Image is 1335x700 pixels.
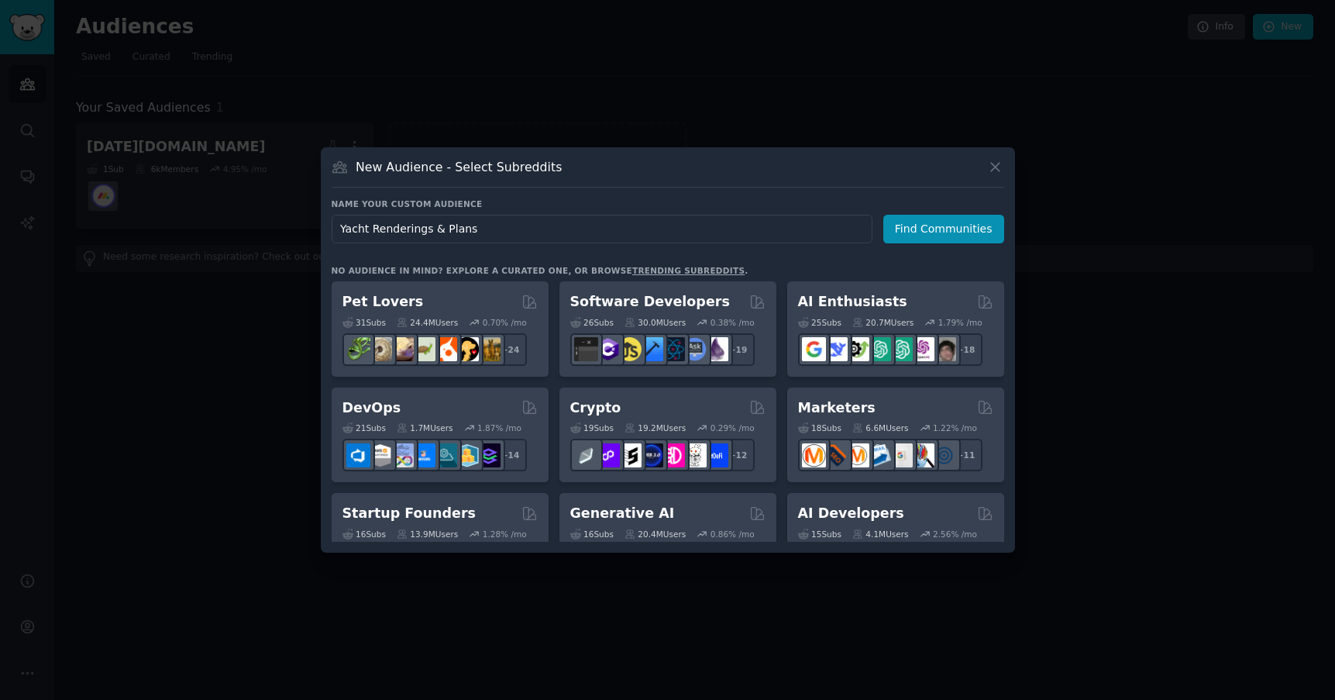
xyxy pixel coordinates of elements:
[570,398,621,418] h2: Crypto
[494,439,527,471] div: + 14
[798,529,841,540] div: 15 Sub s
[342,504,476,523] h2: Startup Founders
[867,443,891,467] img: Emailmarketing
[932,337,956,361] img: ArtificalIntelligence
[483,529,527,540] div: 1.28 % /mo
[683,337,707,361] img: AskComputerScience
[798,422,841,433] div: 18 Sub s
[346,337,370,361] img: herpetology
[332,198,1004,209] h3: Name your custom audience
[711,317,755,328] div: 0.38 % /mo
[950,439,982,471] div: + 11
[933,422,977,433] div: 1.22 % /mo
[342,317,386,328] div: 31 Sub s
[596,337,620,361] img: csharp
[910,443,934,467] img: MarketingResearch
[342,398,401,418] h2: DevOps
[397,317,458,328] div: 24.4M Users
[618,443,642,467] img: ethstaker
[824,337,848,361] img: DeepSeek
[798,504,904,523] h2: AI Developers
[570,529,614,540] div: 16 Sub s
[477,422,521,433] div: 1.87 % /mo
[477,337,501,361] img: dogbreed
[722,439,755,471] div: + 12
[722,333,755,366] div: + 19
[711,422,755,433] div: 0.29 % /mo
[845,337,869,361] img: AItoolsCatalog
[683,443,707,467] img: CryptoNews
[852,422,909,433] div: 6.6M Users
[624,529,686,540] div: 20.4M Users
[494,333,527,366] div: + 24
[802,443,826,467] img: content_marketing
[798,398,876,418] h2: Marketers
[596,443,620,467] img: 0xPolygon
[483,317,527,328] div: 0.70 % /mo
[332,265,748,276] div: No audience in mind? Explore a curated one, or browse .
[624,422,686,433] div: 19.2M Users
[570,504,675,523] h2: Generative AI
[570,292,730,312] h2: Software Developers
[798,292,907,312] h2: AI Enthusiasts
[570,317,614,328] div: 26 Sub s
[356,159,562,175] h3: New Audience - Select Subreddits
[798,317,841,328] div: 25 Sub s
[852,317,914,328] div: 20.7M Users
[938,317,982,328] div: 1.79 % /mo
[455,337,479,361] img: PetAdvice
[845,443,869,467] img: AskMarketing
[477,443,501,467] img: PlatformEngineers
[632,266,745,275] a: trending subreddits
[624,317,686,328] div: 30.0M Users
[574,443,598,467] img: ethfinance
[889,337,913,361] img: chatgpt_prompts_
[342,292,424,312] h2: Pet Lovers
[618,337,642,361] img: learnjavascript
[910,337,934,361] img: OpenAIDev
[390,443,414,467] img: Docker_DevOps
[574,337,598,361] img: software
[346,443,370,467] img: azuredevops
[390,337,414,361] img: leopardgeckos
[661,337,685,361] img: reactnative
[455,443,479,467] img: aws_cdk
[411,443,435,467] img: DevOpsLinks
[639,337,663,361] img: iOSProgramming
[711,529,755,540] div: 0.86 % /mo
[411,337,435,361] img: turtle
[397,422,453,433] div: 1.7M Users
[867,337,891,361] img: chatgpt_promptDesign
[883,215,1004,243] button: Find Communities
[639,443,663,467] img: web3
[433,337,457,361] img: cockatiel
[342,529,386,540] div: 16 Sub s
[570,422,614,433] div: 19 Sub s
[368,443,392,467] img: AWS_Certified_Experts
[852,529,909,540] div: 4.1M Users
[802,337,826,361] img: GoogleGeminiAI
[704,337,728,361] img: elixir
[824,443,848,467] img: bigseo
[397,529,458,540] div: 13.9M Users
[433,443,457,467] img: platformengineering
[704,443,728,467] img: defi_
[661,443,685,467] img: defiblockchain
[933,529,977,540] div: 2.56 % /mo
[342,422,386,433] div: 21 Sub s
[932,443,956,467] img: OnlineMarketing
[332,215,872,243] input: Pick a short name, like "Digital Marketers" or "Movie-Goers"
[368,337,392,361] img: ballpython
[889,443,913,467] img: googleads
[950,333,982,366] div: + 18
